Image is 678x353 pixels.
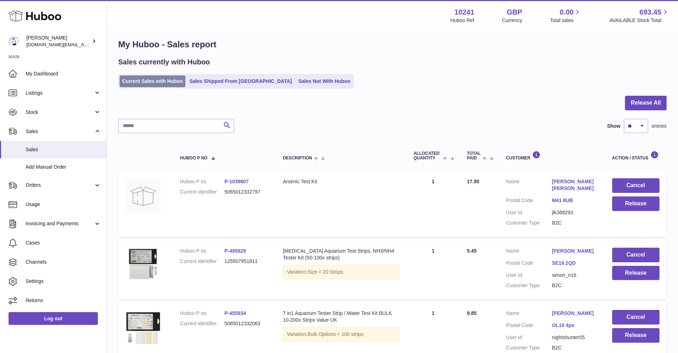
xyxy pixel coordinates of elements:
[552,197,598,204] a: M41 8UB
[612,310,659,325] button: Cancel
[552,209,598,216] dd: jlk368293
[26,146,101,153] span: Sales
[9,36,19,47] img: londonaquatics.online@gmail.com
[467,151,481,160] span: Total paid
[552,282,598,289] dd: B2C
[609,7,669,24] a: 693.45 AVAILABLE Stock Total
[118,39,667,50] h1: My Huboo - Sales report
[187,75,294,87] a: Sales Shipped From [GEOGRAPHIC_DATA]
[552,178,598,192] a: [PERSON_NAME] [PERSON_NAME]
[125,310,161,347] img: $_57.JPG
[26,164,101,170] span: Add Manual Order
[26,42,142,47] span: [DOMAIN_NAME][EMAIL_ADDRESS][DOMAIN_NAME]
[180,178,225,185] dt: Huboo P no
[506,197,552,206] dt: Postal Code
[224,179,249,184] a: P-1039807
[612,328,659,343] button: Release
[283,310,399,323] div: 7 in1 Aquarium Tester Strip / Water Test Kit BULK 10-200x Strips Value UK
[506,334,552,341] dt: User Id
[296,75,353,87] a: Sales Not With Huboo
[506,260,552,268] dt: Postal Code
[283,248,399,261] div: [MEDICAL_DATA] Aquarium Test Strips, NH3/NH4 Tester Kit (50-100x strips)
[224,258,269,265] dd: 125507951811
[506,344,552,351] dt: Customer Type
[454,7,474,17] strong: 10241
[552,344,598,351] dd: B2C
[552,248,598,254] a: [PERSON_NAME]
[640,7,661,17] span: 693.45
[120,75,185,87] a: Current Sales with Huboo
[283,327,399,342] div: Variation:
[506,209,552,216] dt: User Id
[125,248,161,283] img: $_57.JPG
[414,151,442,160] span: ALLOCATED Quantity
[26,35,90,48] div: [PERSON_NAME]
[180,310,225,317] dt: Huboo P no
[625,96,667,110] button: Release All
[26,128,94,135] span: Sales
[467,248,477,254] span: 5.45
[180,156,207,160] span: Huboo P no
[26,259,101,265] span: Channels
[9,312,98,325] a: Log out
[552,334,598,341] dd: nightshunter55
[26,109,94,116] span: Stock
[506,282,552,289] dt: Customer Type
[283,265,399,279] div: Variation:
[26,70,101,77] span: My Dashboard
[612,196,659,211] button: Release
[118,57,210,67] h2: Sales currently with Huboo
[26,297,101,304] span: Returns
[467,179,479,184] span: 17.95
[550,17,582,24] span: Total sales
[506,220,552,226] dt: Customer Type
[180,248,225,254] dt: Huboo P no
[506,178,552,194] dt: Name
[507,7,522,17] strong: GBP
[552,220,598,226] dd: B2C
[607,123,620,130] label: Show
[552,310,598,317] a: [PERSON_NAME]
[612,151,659,160] div: Action / Status
[26,182,94,189] span: Orders
[406,241,460,300] td: 1
[560,7,574,17] span: 0.00
[502,17,522,24] div: Currency
[612,248,659,262] button: Cancel
[26,278,101,285] span: Settings
[506,151,598,160] div: Customer
[308,269,344,275] span: Size = 20 Strips;
[224,189,269,195] dd: 5065012332797
[552,322,598,329] a: OL10 4px
[552,260,598,267] a: SE19 2QD
[308,331,364,337] span: Bulk Options = 100 strips;
[26,220,94,227] span: Invoicing and Payments
[283,156,312,160] span: Description
[506,248,552,256] dt: Name
[224,248,246,254] a: P-495829
[609,17,669,24] span: AVAILABLE Stock Total
[506,272,552,279] dt: User Id
[180,320,225,327] dt: Current identifier
[467,310,477,316] span: 9.85
[406,171,460,237] td: 1
[224,310,246,316] a: P-455934
[612,178,659,193] button: Cancel
[283,178,399,185] div: Arsenic Test Kit
[224,320,269,327] dd: 5065012332063
[652,123,667,130] span: entries
[180,189,225,195] dt: Current identifier
[26,239,101,246] span: Cases
[125,178,161,214] img: no-photo.jpg
[552,272,598,279] dd: simon_n16
[506,322,552,331] dt: Postal Code
[550,7,582,24] a: 0.00 Total sales
[451,17,474,24] div: Huboo Ref
[506,310,552,318] dt: Name
[26,201,101,208] span: Usage
[180,258,225,265] dt: Current identifier
[26,90,94,96] span: Listings
[612,266,659,280] button: Release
